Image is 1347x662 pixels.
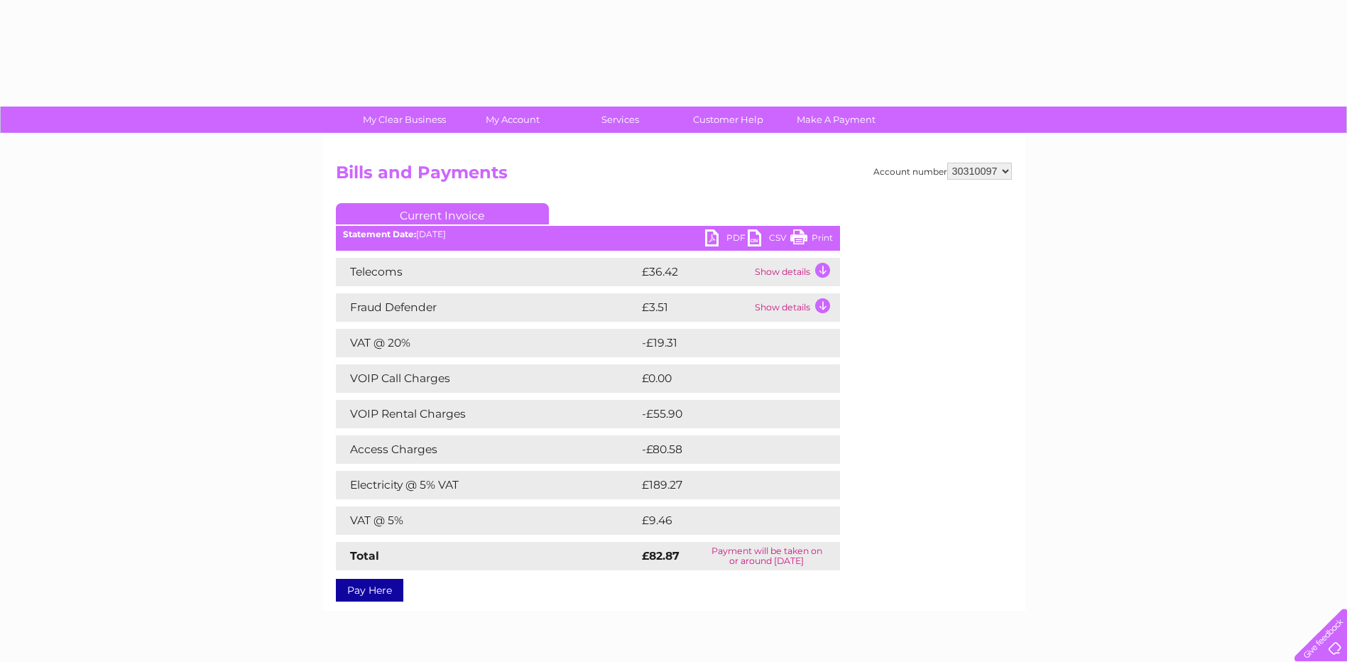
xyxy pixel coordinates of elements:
a: Print [790,229,833,250]
a: Services [562,107,679,133]
b: Statement Date: [343,229,416,239]
td: VOIP Call Charges [336,364,638,393]
td: VOIP Rental Charges [336,400,638,428]
td: £3.51 [638,293,751,322]
td: -£80.58 [638,435,814,464]
a: CSV [748,229,790,250]
a: Make A Payment [778,107,895,133]
a: My Clear Business [346,107,463,133]
td: VAT @ 20% [336,329,638,357]
td: VAT @ 5% [336,506,638,535]
td: Show details [751,258,840,286]
td: -£55.90 [638,400,814,428]
h2: Bills and Payments [336,163,1012,190]
td: Electricity @ 5% VAT [336,471,638,499]
div: [DATE] [336,229,840,239]
td: -£19.31 [638,329,811,357]
a: Customer Help [670,107,787,133]
td: £189.27 [638,471,814,499]
div: Account number [873,163,1012,180]
a: Pay Here [336,579,403,602]
td: Telecoms [336,258,638,286]
td: Fraud Defender [336,293,638,322]
strong: £82.87 [642,549,680,563]
td: £0.00 [638,364,807,393]
td: Access Charges [336,435,638,464]
td: Show details [751,293,840,322]
td: £36.42 [638,258,751,286]
td: Payment will be taken on or around [DATE] [694,542,840,570]
a: My Account [454,107,571,133]
strong: Total [350,549,379,563]
td: £9.46 [638,506,808,535]
a: Current Invoice [336,203,549,224]
a: PDF [705,229,748,250]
